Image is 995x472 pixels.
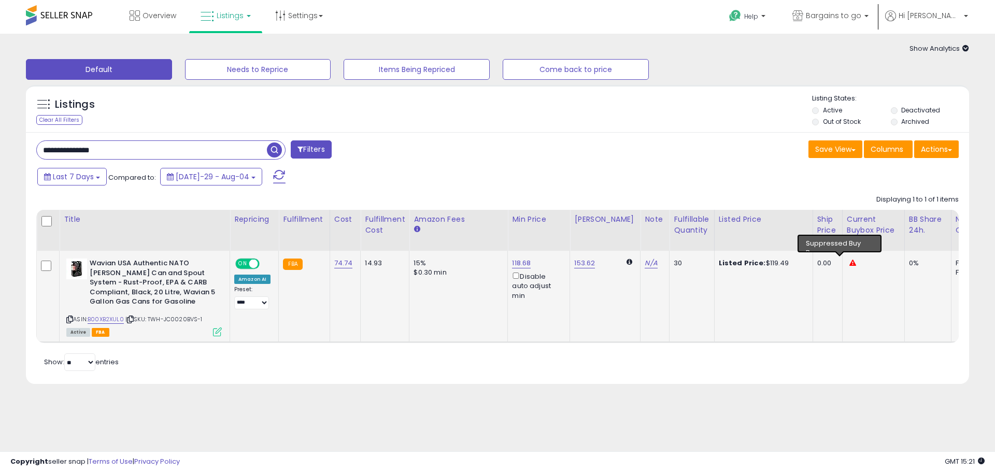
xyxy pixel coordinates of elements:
[914,140,959,158] button: Actions
[721,2,776,34] a: Help
[26,59,172,80] button: Default
[574,214,636,225] div: [PERSON_NAME]
[176,171,249,182] span: [DATE]-29 - Aug-04
[10,457,180,467] div: seller snap | |
[847,214,900,236] div: Current Buybox Price
[134,456,180,466] a: Privacy Policy
[812,94,969,104] p: Listing States:
[817,259,834,268] div: 0.00
[414,214,503,225] div: Amazon Fees
[956,268,990,277] div: FBM: 6
[53,171,94,182] span: Last 7 Days
[185,59,331,80] button: Needs to Reprice
[901,117,929,126] label: Archived
[719,258,766,268] b: Listed Price:
[871,144,903,154] span: Columns
[344,59,490,80] button: Items Being Repriced
[512,214,565,225] div: Min Price
[234,214,274,225] div: Repricing
[817,214,838,236] div: Ship Price
[645,258,657,268] a: N/A
[674,214,709,236] div: Fulfillable Quantity
[236,260,249,268] span: ON
[823,117,861,126] label: Out of Stock
[160,168,262,185] button: [DATE]-29 - Aug-04
[55,97,95,112] h5: Listings
[414,225,420,234] small: Amazon Fees.
[44,357,119,367] span: Show: entries
[283,214,325,225] div: Fulfillment
[90,259,216,309] b: Wavian USA Authentic NATO [PERSON_NAME] Can and Spout System - Rust-Proof, EPA & CARB Compliant, ...
[945,456,985,466] span: 2025-08-12 15:21 GMT
[89,456,133,466] a: Terms of Use
[125,315,203,323] span: | SKU: TWH-JC0020BVS-1
[143,10,176,21] span: Overview
[823,106,842,115] label: Active
[66,328,90,337] span: All listings currently available for purchase on Amazon
[909,259,943,268] div: 0%
[719,214,808,225] div: Listed Price
[291,140,331,159] button: Filters
[36,115,82,125] div: Clear All Filters
[66,259,87,279] img: 41ILUoR16KL._SL40_.jpg
[645,214,665,225] div: Note
[503,59,649,80] button: Come back to price
[876,195,959,205] div: Displaying 1 to 1 of 1 items
[729,9,742,22] i: Get Help
[258,260,275,268] span: OFF
[674,259,706,268] div: 30
[88,315,124,324] a: B00XB2XUL0
[808,140,862,158] button: Save View
[806,10,861,21] span: Bargains to go
[334,258,353,268] a: 74.74
[37,168,107,185] button: Last 7 Days
[901,106,940,115] label: Deactivated
[64,214,225,225] div: Title
[719,259,805,268] div: $119.49
[66,259,222,335] div: ASIN:
[956,214,993,236] div: Num of Comp.
[108,173,156,182] span: Compared to:
[10,456,48,466] strong: Copyright
[365,259,401,268] div: 14.93
[909,44,969,53] span: Show Analytics
[365,214,405,236] div: Fulfillment Cost
[956,259,990,268] div: FBA: 2
[414,259,500,268] div: 15%
[512,258,531,268] a: 118.68
[414,268,500,277] div: $0.30 min
[909,214,947,236] div: BB Share 24h.
[885,10,968,34] a: Hi [PERSON_NAME]
[899,10,961,21] span: Hi [PERSON_NAME]
[574,258,595,268] a: 153.62
[92,328,109,337] span: FBA
[283,259,302,270] small: FBA
[234,275,271,284] div: Amazon AI
[512,270,562,301] div: Disable auto adjust min
[864,140,913,158] button: Columns
[234,286,271,309] div: Preset:
[744,12,758,21] span: Help
[334,214,357,225] div: Cost
[217,10,244,21] span: Listings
